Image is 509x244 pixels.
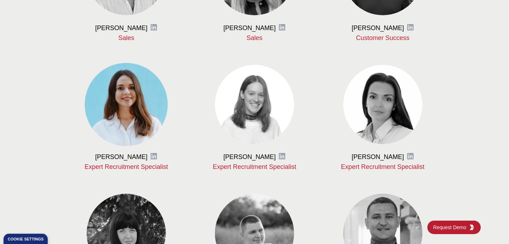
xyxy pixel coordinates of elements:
a: Request DemoKGG [427,221,481,234]
h3: [PERSON_NAME] [352,153,404,161]
img: Zhanna Podtykan [343,65,422,144]
p: Expert Recruitment Specialist [330,163,435,171]
p: Customer Success [330,34,435,42]
span: Request Demo [433,224,469,231]
h3: [PERSON_NAME] [95,24,147,32]
img: KGG [469,225,475,230]
img: Daryna Podoliak [215,65,294,144]
img: Karina Stopachynska [85,63,168,146]
p: Expert Recruitment Specialist [74,163,179,171]
h3: [PERSON_NAME] [352,24,404,32]
iframe: Chat Widget [474,210,509,244]
div: Chat-widget [474,210,509,244]
h3: [PERSON_NAME] [223,24,276,32]
p: Sales [74,34,179,42]
h3: [PERSON_NAME] [95,153,147,161]
h3: [PERSON_NAME] [223,153,276,161]
p: Sales [202,34,308,42]
div: Cookie settings [8,237,43,241]
p: Expert Recruitment Specialist [202,163,308,171]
